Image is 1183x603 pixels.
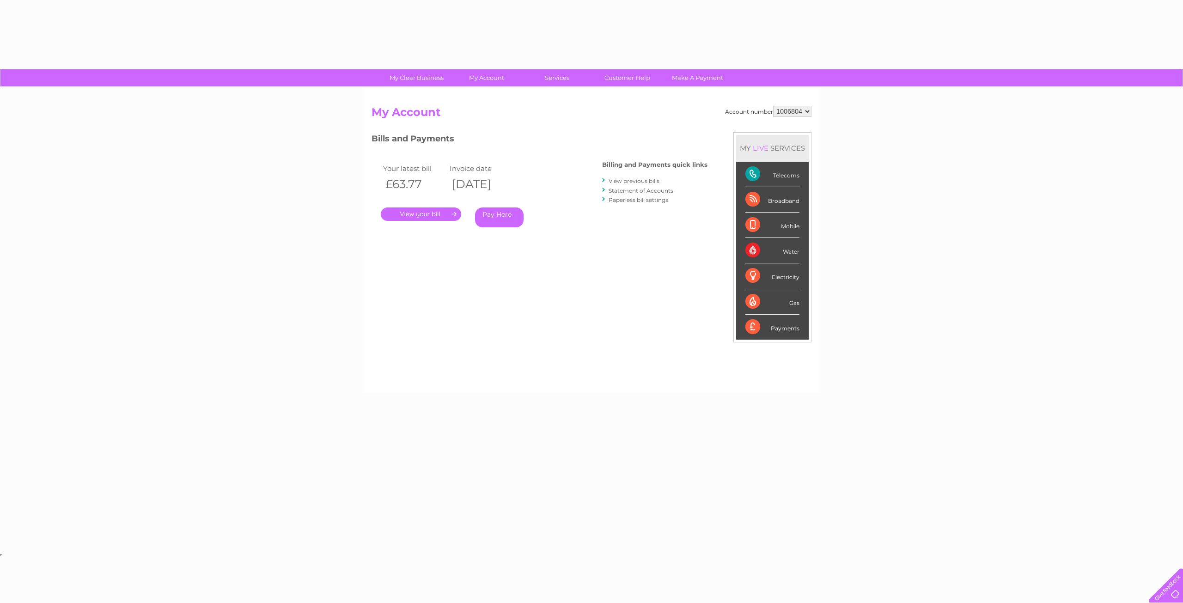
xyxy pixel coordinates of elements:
[745,213,799,238] div: Mobile
[751,144,770,152] div: LIVE
[449,69,525,86] a: My Account
[372,132,707,148] h3: Bills and Payments
[381,162,447,175] td: Your latest bill
[609,187,673,194] a: Statement of Accounts
[589,69,665,86] a: Customer Help
[381,207,461,221] a: .
[745,263,799,289] div: Electricity
[736,135,809,161] div: MY SERVICES
[372,106,811,123] h2: My Account
[609,196,668,203] a: Paperless bill settings
[745,289,799,315] div: Gas
[381,175,447,194] th: £63.77
[475,207,524,227] a: Pay Here
[745,162,799,187] div: Telecoms
[745,187,799,213] div: Broadband
[447,175,514,194] th: [DATE]
[378,69,455,86] a: My Clear Business
[602,161,707,168] h4: Billing and Payments quick links
[519,69,595,86] a: Services
[725,106,811,117] div: Account number
[659,69,736,86] a: Make A Payment
[745,315,799,340] div: Payments
[745,238,799,263] div: Water
[609,177,659,184] a: View previous bills
[447,162,514,175] td: Invoice date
